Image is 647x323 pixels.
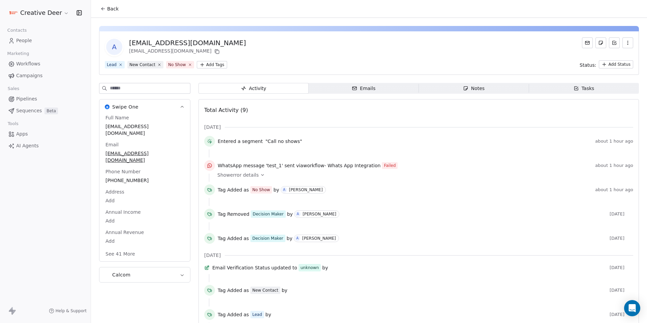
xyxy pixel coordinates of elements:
[5,84,22,94] span: Sales
[328,163,380,168] span: Whats App Integration
[99,267,190,282] button: CalcomCalcom
[104,209,142,215] span: Annual Income
[105,197,184,204] span: Add
[9,9,18,17] img: Logo%20CD1.pdf%20(1).png
[104,141,120,148] span: Email
[252,235,283,241] div: Decision Maker
[610,312,633,317] span: [DATE]
[287,211,293,217] span: by
[16,130,28,138] span: Apps
[104,229,145,236] span: Annual Revenue
[244,311,249,318] span: as
[212,264,270,271] span: Email Verification Status
[271,264,297,271] span: updated to
[107,62,117,68] div: Lead
[107,5,119,12] span: Back
[610,236,633,241] span: [DATE]
[218,163,265,168] span: WhatsApp message
[218,138,263,145] span: Entered a segment
[44,108,58,114] span: Beta
[253,211,284,217] div: Decision Maker
[101,248,139,260] button: See 41 More
[16,107,42,114] span: Sequences
[218,311,242,318] span: Tag Added
[129,48,246,56] div: [EMAIL_ADDRESS][DOMAIN_NAME]
[105,177,184,184] span: [PHONE_NUMBER]
[252,312,262,318] div: Lead
[129,38,246,48] div: [EMAIL_ADDRESS][DOMAIN_NAME]
[104,188,126,195] span: Address
[289,187,323,192] div: [PERSON_NAME]
[4,25,30,35] span: Contacts
[595,187,633,193] span: about 1 hour ago
[244,235,249,242] span: as
[266,138,302,145] span: "Call no shows"
[204,107,248,113] span: Total Activity (9)
[168,62,186,68] div: No Show
[49,308,87,314] a: Help & Support
[624,300,640,316] div: Open Intercom Messenger
[217,172,628,178] a: Showerror details
[382,162,398,169] span: Failed
[599,60,633,68] button: Add Status
[218,211,249,217] span: Tag Removed
[20,8,62,17] span: Creative Deer
[217,172,259,178] span: Show error details
[282,287,287,294] span: by
[16,60,40,67] span: Workflows
[99,99,190,114] button: Swipe OneSwipe One
[204,252,221,259] span: [DATE]
[296,236,299,241] div: A
[252,287,278,293] div: New Contact
[129,62,155,68] div: New Contact
[610,265,633,270] span: [DATE]
[16,95,37,102] span: Pipelines
[574,85,594,92] div: Tasks
[4,49,32,59] span: Marketing
[610,211,633,217] span: [DATE]
[112,104,138,110] span: Swipe One
[218,162,380,169] span: ' test_1 ' sent via workflow -
[16,142,39,149] span: AI Agents
[5,119,21,129] span: Tools
[112,271,130,278] span: Calcom
[5,105,85,116] a: SequencesBeta
[218,235,242,242] span: Tag Added
[297,211,299,217] div: A
[16,72,42,79] span: Campaigns
[5,70,85,81] a: Campaigns
[106,39,122,55] span: a
[283,187,285,193] div: A
[5,93,85,105] a: Pipelines
[99,114,190,261] div: Swipe OneSwipe One
[8,7,70,19] button: Creative Deer
[197,61,227,68] button: Add Tags
[105,238,184,244] span: Add
[218,287,242,294] span: Tag Added
[595,139,633,144] span: about 1 hour ago
[287,235,292,242] span: by
[56,308,87,314] span: Help & Support
[463,85,485,92] div: Notes
[610,288,633,293] span: [DATE]
[104,114,130,121] span: Full Name
[105,123,184,137] span: [EMAIL_ADDRESS][DOMAIN_NAME]
[266,311,271,318] span: by
[244,287,249,294] span: as
[580,62,596,68] span: Status:
[5,140,85,151] a: AI Agents
[218,186,242,193] span: Tag Added
[96,3,123,15] button: Back
[105,150,184,164] span: [EMAIL_ADDRESS][DOMAIN_NAME]
[252,187,270,193] div: No Show
[16,37,32,44] span: People
[204,124,221,130] span: [DATE]
[322,264,328,271] span: by
[244,186,249,193] span: as
[5,58,85,69] a: Workflows
[5,35,85,46] a: People
[5,128,85,140] a: Apps
[105,105,110,109] img: Swipe One
[105,217,184,224] span: Add
[302,236,336,241] div: [PERSON_NAME]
